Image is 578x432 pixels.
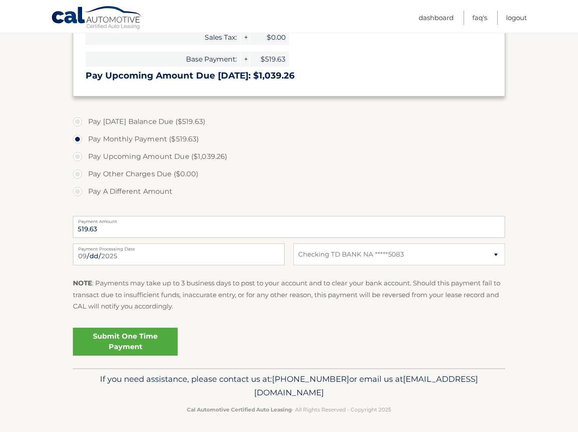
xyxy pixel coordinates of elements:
[79,372,499,400] p: If you need assistance, please contact us at: or email us at
[86,51,240,67] span: Base Payment:
[73,243,285,250] label: Payment Processing Date
[506,10,527,25] a: Logout
[73,279,92,287] strong: NOTE
[250,30,289,45] span: $0.00
[272,374,349,384] span: [PHONE_NUMBER]
[472,10,487,25] a: FAQ's
[73,216,505,238] input: Payment Amount
[241,51,249,67] span: +
[73,165,505,183] label: Pay Other Charges Due ($0.00)
[73,216,505,223] label: Payment Amount
[86,70,492,81] h3: Pay Upcoming Amount Due [DATE]: $1,039.26
[73,183,505,200] label: Pay A Different Amount
[241,30,249,45] span: +
[419,10,454,25] a: Dashboard
[51,6,143,31] a: Cal Automotive
[79,405,499,414] p: - All Rights Reserved - Copyright 2025
[250,51,289,67] span: $519.63
[73,130,505,148] label: Pay Monthly Payment ($519.63)
[73,243,285,265] input: Payment Date
[73,148,505,165] label: Pay Upcoming Amount Due ($1,039.26)
[187,406,292,413] strong: Cal Automotive Certified Auto Leasing
[73,278,505,312] p: : Payments may take up to 3 business days to post to your account and to clear your bank account....
[73,113,505,130] label: Pay [DATE] Balance Due ($519.63)
[73,328,178,356] a: Submit One Time Payment
[86,30,240,45] span: Sales Tax:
